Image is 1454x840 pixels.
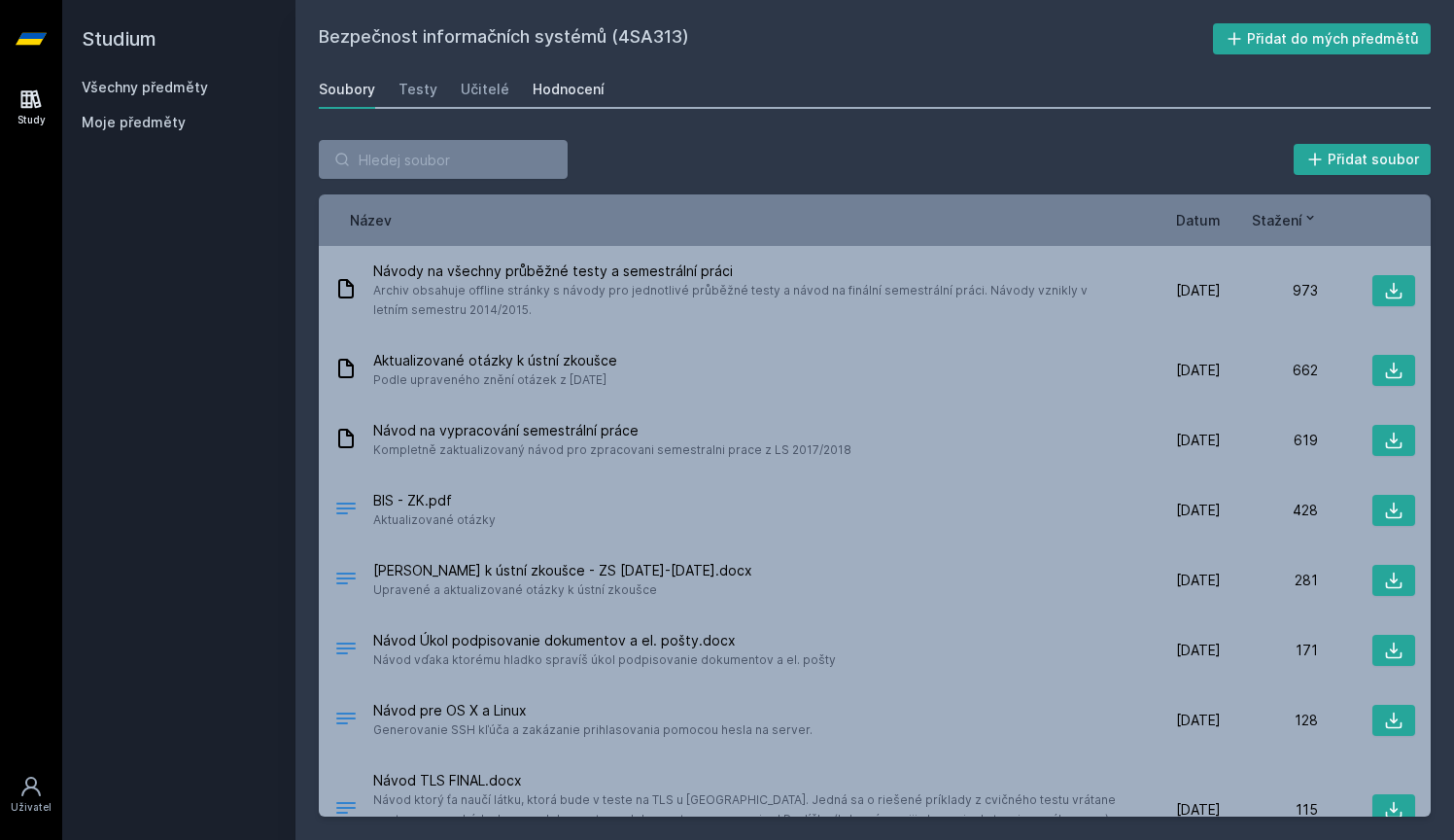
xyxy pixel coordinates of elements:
[1176,361,1221,380] span: [DATE]
[373,262,1116,281] span: Návody na všechny průběžné testy a semestrální práci
[1221,281,1318,300] div: 973
[533,70,605,109] a: Hodnocení
[319,80,375,99] div: Soubory
[350,210,392,230] button: Název
[1176,800,1221,820] span: [DATE]
[373,370,617,390] span: Podle upraveného znění otázek z [DATE]
[1176,210,1221,230] button: Datum
[1221,361,1318,380] div: 662
[533,80,605,99] div: Hodnocení
[373,561,752,580] span: [PERSON_NAME] k ústní zkoušce - ZS [DATE]-[DATE].docx
[373,580,752,600] span: Upravené a aktualizované otázky k ústní zkoušce
[334,497,358,525] div: PDF
[4,78,58,137] a: Study
[82,113,186,132] span: Moje předměty
[1221,431,1318,450] div: 619
[334,567,358,595] div: DOCX
[1221,711,1318,730] div: 128
[1176,571,1221,590] span: [DATE]
[373,491,496,510] span: BIS - ZK.pdf
[17,113,46,127] div: Study
[373,351,617,370] span: Aktualizované otázky k ústní zkoušce
[1252,210,1318,230] button: Stažení
[1221,641,1318,660] div: 171
[1221,800,1318,820] div: 115
[1176,281,1221,300] span: [DATE]
[373,510,496,530] span: Aktualizované otázky
[334,707,358,735] div: .DOCX
[1252,210,1302,230] span: Stažení
[373,281,1116,320] span: Archiv obsahuje offline stránky s návody pro jednotlivé průběžné testy a návod na finální semestr...
[373,421,851,440] span: Návod na vypracování semestrální práce
[319,70,375,109] a: Soubory
[373,440,851,460] span: Kompletně zaktualizovaný návod pro zpracovani semestralni prace z LS 2017/2018
[461,70,509,109] a: Učitelé
[461,80,509,99] div: Učitelé
[1176,641,1221,660] span: [DATE]
[398,80,437,99] div: Testy
[319,140,568,179] input: Hledej soubor
[373,701,813,720] span: Návod pre OS X a Linux
[373,771,1116,790] span: Návod TLS FINAL.docx
[1176,431,1221,450] span: [DATE]
[334,637,358,665] div: DOCX
[373,650,836,670] span: Návod vďaka ktorému hladko spravíš úkol podpisovanie dokumentov a el. pošty
[373,631,836,650] span: Návod Úkol podpisovanie dokumentov a el. pošty.docx
[1294,144,1432,175] button: Přidat soubor
[1221,501,1318,520] div: 428
[1176,501,1221,520] span: [DATE]
[1221,571,1318,590] div: 281
[398,70,437,109] a: Testy
[82,79,208,95] a: Všechny předměty
[1213,23,1432,54] button: Přidat do mých předmětů
[373,720,813,740] span: Generovanie SSH kľúča a zakázanie prihlasovania pomocou hesla na server.
[1176,711,1221,730] span: [DATE]
[319,23,1213,54] h2: Bezpečnost informačních systémů (4SA313)
[334,796,358,824] div: DOCX
[4,765,58,824] a: Uživatel
[11,800,52,815] div: Uživatel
